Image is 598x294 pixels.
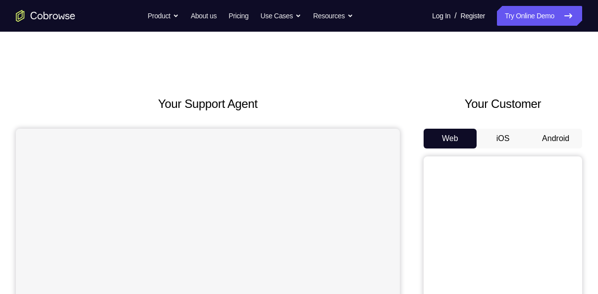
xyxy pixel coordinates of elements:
a: Try Online Demo [497,6,582,26]
button: iOS [477,129,530,148]
h2: Your Support Agent [16,95,400,113]
h2: Your Customer [424,95,582,113]
span: / [454,10,456,22]
button: Android [529,129,582,148]
button: Web [424,129,477,148]
button: Use Cases [261,6,301,26]
a: About us [191,6,217,26]
button: Product [148,6,179,26]
a: Pricing [228,6,248,26]
button: Resources [313,6,353,26]
a: Go to the home page [16,10,75,22]
a: Log In [432,6,450,26]
a: Register [461,6,485,26]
